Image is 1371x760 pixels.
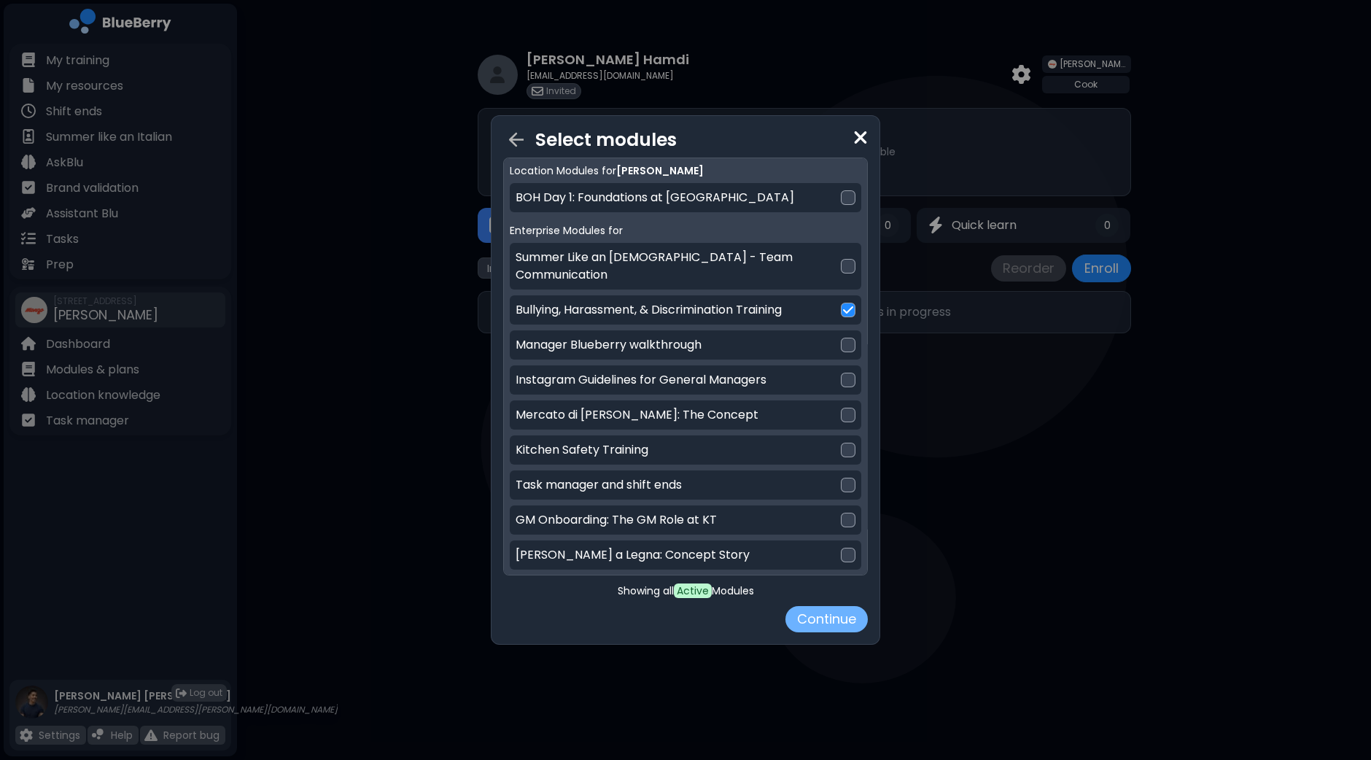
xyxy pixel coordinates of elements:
[516,189,794,206] p: BOH Day 1: Foundations at [GEOGRAPHIC_DATA]
[535,128,677,152] p: Select modules
[516,406,758,424] p: Mercato di [PERSON_NAME]: The Concept
[516,511,717,529] p: GM Onboarding: The GM Role at KT
[503,584,868,597] p: Showing all Modules
[516,249,841,284] p: Summer Like an [DEMOGRAPHIC_DATA] - Team Communication
[506,129,527,150] img: back arrow
[516,371,766,389] p: Instagram Guidelines for General Managers
[516,336,702,354] p: Manager Blueberry walkthrough
[516,476,682,494] p: Task manager and shift ends
[516,441,648,459] p: Kitchen Safety Training
[516,301,782,319] p: Bullying, Harassment, & Discrimination Training
[510,224,861,237] p: Enterprise Modules for
[843,304,853,316] img: check
[516,546,750,564] p: [PERSON_NAME] a Legna: Concept Story
[785,606,868,632] button: Continue
[674,583,712,598] span: Active
[616,163,704,178] span: [PERSON_NAME]
[510,164,861,177] p: Location Modules for
[853,128,868,147] img: close icon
